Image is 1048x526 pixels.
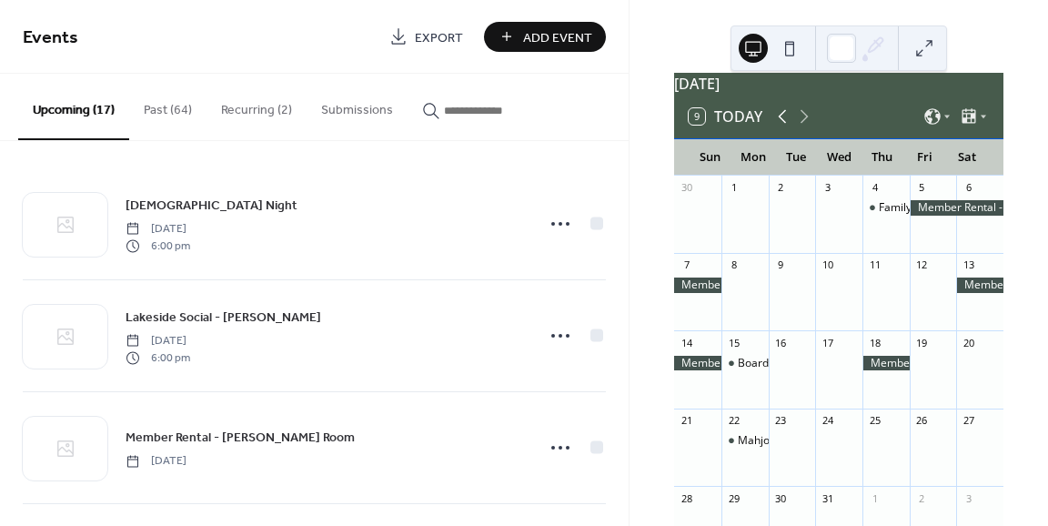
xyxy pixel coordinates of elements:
[721,433,769,449] div: Mahjong - Open Play
[774,258,788,272] div: 9
[774,491,788,505] div: 30
[774,414,788,428] div: 23
[774,139,817,176] div: Tue
[18,74,129,140] button: Upcoming (17)
[956,278,1003,293] div: Member Rental - Ballroom & Prestwood Room
[821,336,834,349] div: 17
[915,491,929,505] div: 2
[126,333,190,349] span: [DATE]
[861,139,903,176] div: Thu
[946,139,989,176] div: Sat
[818,139,861,176] div: Wed
[680,181,693,195] div: 30
[868,336,882,349] div: 18
[721,356,769,371] div: Board Meeting
[915,414,929,428] div: 26
[126,429,355,448] span: Member Rental - [PERSON_NAME] Room
[962,181,975,195] div: 6
[126,307,321,328] a: Lakeside Social - [PERSON_NAME]
[126,238,190,254] span: 6:00 pm
[962,258,975,272] div: 13
[962,336,975,349] div: 20
[680,414,693,428] div: 21
[674,73,1003,95] div: [DATE]
[376,22,477,52] a: Export
[23,20,78,56] span: Events
[126,195,297,216] a: [DEMOGRAPHIC_DATA] Night
[868,258,882,272] div: 11
[731,139,774,176] div: Mon
[126,349,190,366] span: 6:00 pm
[962,414,975,428] div: 27
[727,258,741,272] div: 8
[774,181,788,195] div: 2
[868,181,882,195] div: 4
[680,336,693,349] div: 14
[738,433,842,449] div: Mahjong - Open Play
[879,200,995,216] div: Family Christmas Party
[821,258,834,272] div: 10
[415,28,463,47] span: Export
[727,414,741,428] div: 22
[862,356,910,371] div: Member Rental - Ballroom
[915,336,929,349] div: 19
[129,74,207,138] button: Past (64)
[727,181,741,195] div: 1
[915,258,929,272] div: 12
[674,278,721,293] div: Member Rental - Ballroom & Prestwood Room
[484,22,606,52] button: Add Event
[126,197,297,216] span: [DEMOGRAPHIC_DATA] Night
[821,491,834,505] div: 31
[126,427,355,448] a: Member Rental - [PERSON_NAME] Room
[915,181,929,195] div: 5
[862,200,910,216] div: Family Christmas Party
[910,200,1003,216] div: Member Rental - Ballroom & Prestwood Room
[680,491,693,505] div: 28
[821,181,834,195] div: 3
[727,491,741,505] div: 29
[689,139,731,176] div: Sun
[682,104,769,129] button: 9Today
[821,414,834,428] div: 24
[523,28,592,47] span: Add Event
[680,258,693,272] div: 7
[207,74,307,138] button: Recurring (2)
[307,74,408,138] button: Submissions
[962,491,975,505] div: 3
[868,414,882,428] div: 25
[126,221,190,238] span: [DATE]
[126,309,321,328] span: Lakeside Social - [PERSON_NAME]
[738,356,813,371] div: Board Meeting
[727,336,741,349] div: 15
[903,139,946,176] div: Fri
[674,356,721,371] div: Member Rental - Ballroom & Prestwood Room
[126,453,186,470] span: [DATE]
[868,491,882,505] div: 1
[774,336,788,349] div: 16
